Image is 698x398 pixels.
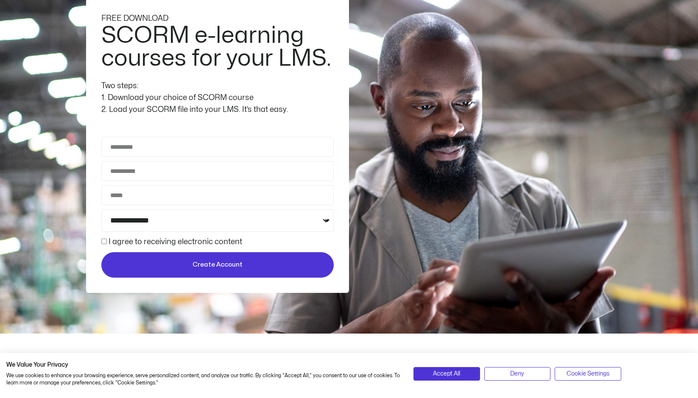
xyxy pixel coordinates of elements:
[567,369,609,379] span: Cookie Settings
[6,361,401,369] h2: We Value Your Privacy
[413,367,480,381] button: Accept all cookies
[101,80,334,92] div: Two steps:
[484,367,550,381] button: Deny all cookies
[101,252,334,278] button: Create Account
[555,367,621,381] button: Adjust cookie preferences
[193,260,243,270] span: Create Account
[101,24,332,70] h2: SCORM e-learning courses for your LMS.
[6,372,401,387] p: We use cookies to enhance your browsing experience, serve personalized content, and analyze our t...
[101,92,334,104] div: 1. Download your choice of SCORM course
[109,238,242,245] label: I agree to receiving electronic content
[101,104,334,116] div: 2. Load your SCORM file into your LMS. It’s that easy.
[510,369,524,379] span: Deny
[433,369,460,379] span: Accept All
[101,13,334,25] div: FREE DOWNLOAD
